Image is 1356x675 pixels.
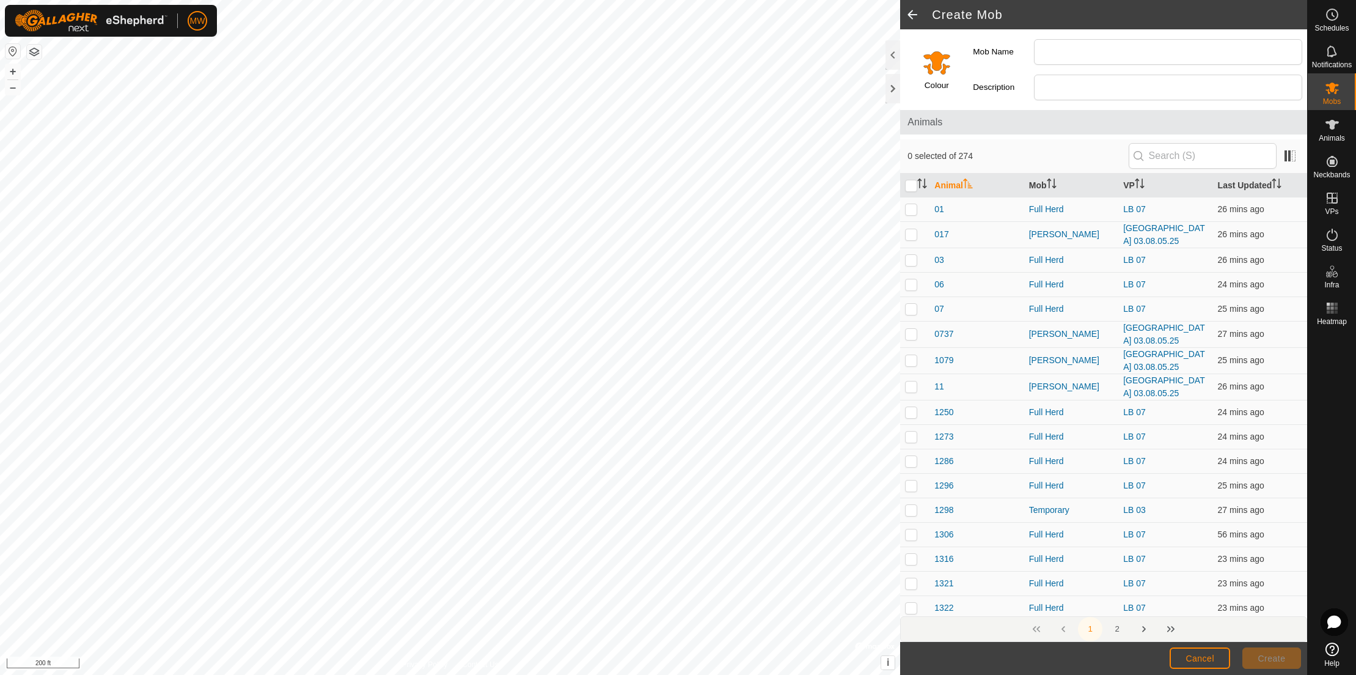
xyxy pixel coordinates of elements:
span: MW [190,15,205,28]
label: Description [973,75,1034,100]
span: 14 Aug 2025 at 3:33 pm [1218,255,1264,265]
span: 14 Aug 2025 at 3:34 pm [1218,481,1264,490]
span: 14 Aug 2025 at 3:36 pm [1218,279,1264,289]
a: LB 07 [1123,432,1146,441]
a: LB 07 [1123,529,1146,539]
a: [GEOGRAPHIC_DATA] 03.08.05.25 [1123,349,1205,372]
h2: Create Mob [932,7,1307,22]
button: 2 [1105,617,1129,641]
span: 14 Aug 2025 at 3:35 pm [1218,432,1264,441]
span: 14 Aug 2025 at 3:36 pm [1218,603,1264,613]
span: 1316 [934,553,953,566]
span: 14 Aug 2025 at 3:33 pm [1218,382,1264,391]
span: 03 [934,254,944,267]
span: Heatmap [1317,318,1347,325]
span: 017 [934,228,948,241]
a: LB 07 [1123,481,1146,490]
span: Status [1321,245,1342,252]
span: Create [1258,654,1286,663]
span: 1273 [934,430,953,443]
span: 11 [934,380,944,393]
div: Full Herd [1029,430,1113,443]
a: LB 07 [1123,456,1146,466]
span: VPs [1325,208,1338,215]
div: [PERSON_NAME] [1029,380,1113,393]
span: 14 Aug 2025 at 3:34 pm [1218,304,1264,314]
span: 01 [934,203,944,216]
div: Full Herd [1029,602,1113,614]
p-sorticon: Activate to sort [963,180,973,190]
div: Temporary [1029,504,1113,517]
span: 14 Aug 2025 at 3:36 pm [1218,456,1264,466]
a: [GEOGRAPHIC_DATA] 03.08.05.25 [1123,223,1205,246]
a: Help [1308,638,1356,672]
span: 1298 [934,504,953,517]
span: 0 selected of 274 [907,150,1128,163]
p-sorticon: Activate to sort [917,180,927,190]
div: Full Herd [1029,479,1113,492]
div: Full Herd [1029,577,1113,590]
a: [GEOGRAPHIC_DATA] 03.08.05.25 [1123,323,1205,345]
div: Full Herd [1029,203,1113,216]
th: Animal [929,174,1024,197]
a: Privacy Policy [402,659,448,670]
label: Colour [925,79,949,92]
a: LB 07 [1123,554,1146,564]
span: 14 Aug 2025 at 3:33 pm [1218,229,1264,239]
button: Next Page [1132,617,1156,641]
button: – [5,80,20,95]
a: LB 07 [1123,255,1146,265]
div: Full Herd [1029,303,1113,315]
span: Help [1324,660,1340,667]
button: Map Layers [27,45,42,59]
button: Last Page [1159,617,1183,641]
p-sorticon: Activate to sort [1047,180,1057,190]
button: i [881,656,895,669]
div: [PERSON_NAME] [1029,228,1113,241]
a: LB 07 [1123,304,1146,314]
a: LB 07 [1123,603,1146,613]
a: Contact Us [462,659,498,670]
input: Search (S) [1129,143,1277,169]
th: VP [1118,174,1212,197]
button: + [5,64,20,79]
span: 14 Aug 2025 at 3:36 pm [1218,407,1264,417]
span: 1079 [934,354,953,367]
div: Full Herd [1029,455,1113,468]
span: 14 Aug 2025 at 3:33 pm [1218,204,1264,214]
span: Schedules [1314,24,1349,32]
div: Full Herd [1029,528,1113,541]
span: Cancel [1186,654,1214,663]
span: 0737 [934,328,953,341]
a: LB 07 [1123,279,1146,289]
button: Cancel [1170,647,1230,669]
span: Mobs [1323,98,1341,105]
span: Notifications [1312,61,1352,68]
p-sorticon: Activate to sort [1135,180,1145,190]
p-sorticon: Activate to sort [1272,180,1281,190]
div: Full Herd [1029,254,1113,267]
span: 1250 [934,406,953,419]
span: Neckbands [1313,171,1350,179]
th: Mob [1024,174,1118,197]
span: i [887,657,889,668]
a: LB 07 [1123,204,1146,214]
label: Mob Name [973,39,1034,65]
div: [PERSON_NAME] [1029,328,1113,341]
a: LB 07 [1123,407,1146,417]
span: 1296 [934,479,953,492]
button: 1 [1078,617,1102,641]
span: 1321 [934,577,953,590]
span: 14 Aug 2025 at 3:33 pm [1218,505,1264,515]
span: 06 [934,278,944,291]
span: 1306 [934,528,953,541]
a: LB 07 [1123,578,1146,588]
th: Last Updated [1213,174,1307,197]
img: Gallagher Logo [15,10,167,32]
a: [GEOGRAPHIC_DATA] 03.08.05.25 [1123,375,1205,398]
div: [PERSON_NAME] [1029,354,1113,367]
span: Infra [1324,281,1339,289]
span: 14 Aug 2025 at 3:36 pm [1218,578,1264,588]
span: 1322 [934,602,953,614]
span: Animals [907,115,1300,130]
